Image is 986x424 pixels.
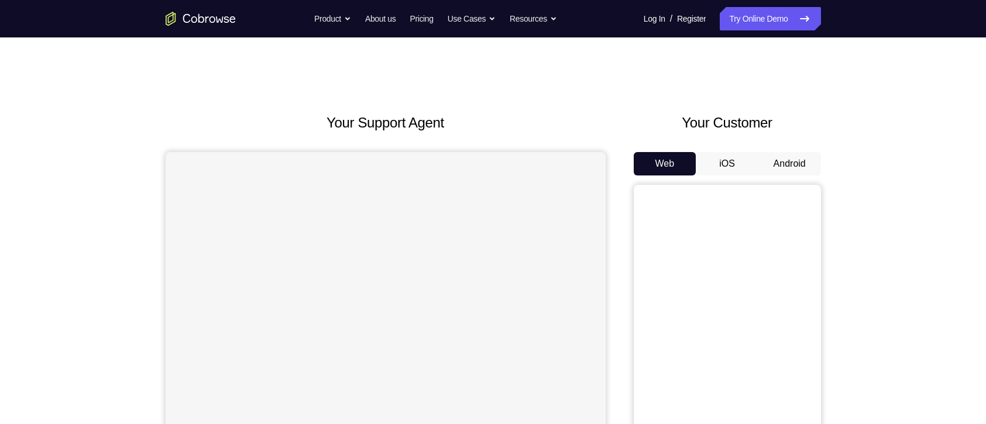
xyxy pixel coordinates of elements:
h2: Your Support Agent [166,112,606,133]
h2: Your Customer [634,112,821,133]
a: Log In [644,7,665,30]
a: Try Online Demo [720,7,820,30]
a: Register [677,7,706,30]
button: Resources [510,7,557,30]
span: / [670,12,672,26]
button: Use Cases [448,7,496,30]
a: About us [365,7,396,30]
button: Android [758,152,821,175]
button: Web [634,152,696,175]
button: iOS [696,152,758,175]
button: Product [314,7,351,30]
a: Pricing [410,7,433,30]
a: Go to the home page [166,12,236,26]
